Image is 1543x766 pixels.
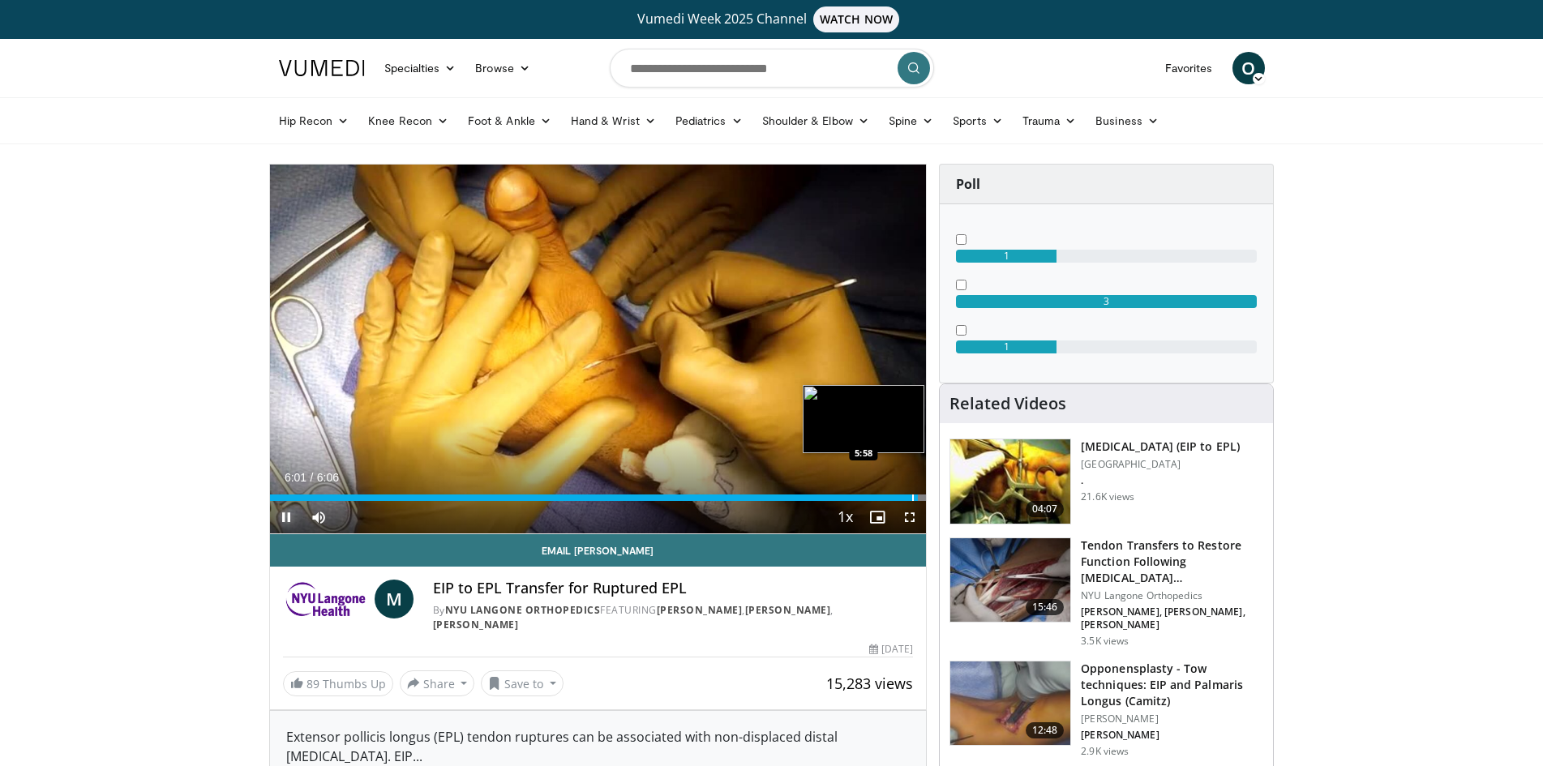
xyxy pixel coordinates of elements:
[285,471,306,484] span: 6:01
[1081,474,1240,487] p: .
[1081,606,1263,631] p: [PERSON_NAME], [PERSON_NAME], [PERSON_NAME]
[311,471,314,484] span: /
[281,6,1262,32] a: Vumedi Week 2025 ChannelWATCH NOW
[375,580,414,618] a: M
[270,165,927,534] video-js: Video Player
[956,295,1257,308] div: 3
[949,537,1263,648] a: 15:46 Tendon Transfers to Restore Function Following [MEDICAL_DATA] [MEDICAL_DATA] NYU Langone Or...
[283,580,368,618] img: NYU Langone Orthopedics
[813,6,899,32] span: WATCH NOW
[745,603,831,617] a: [PERSON_NAME]
[949,394,1066,413] h4: Related Videos
[1081,490,1134,503] p: 21.6K views
[1232,52,1265,84] a: O
[949,661,1263,758] a: 12:48 Opponensplasty - Tow techniques: EIP and Palmaris Longus (Camitz) [PERSON_NAME] [PERSON_NAM...
[561,105,666,137] a: Hand & Wrist
[358,105,458,137] a: Knee Recon
[306,676,319,691] span: 89
[1081,745,1129,758] p: 2.9K views
[270,534,927,567] a: Email [PERSON_NAME]
[445,603,601,617] a: NYU Langone Orthopedics
[1081,661,1263,709] h3: Opponensplasty - Tow techniques: EIP and Palmaris Longus (Camitz)
[458,105,561,137] a: Foot & Ankle
[1013,105,1087,137] a: Trauma
[270,494,927,501] div: Progress Bar
[752,105,879,137] a: Shoulder & Elbow
[375,52,466,84] a: Specialties
[829,501,861,533] button: Playback Rate
[956,175,980,193] strong: Poll
[283,671,393,696] a: 89 Thumbs Up
[317,471,339,484] span: 6:06
[1086,105,1168,137] a: Business
[1081,729,1263,742] p: [PERSON_NAME]
[1081,713,1263,725] p: [PERSON_NAME]
[1026,599,1065,615] span: 15:46
[610,49,934,88] input: Search topics, interventions
[879,105,943,137] a: Spine
[826,674,913,693] span: 15,283 views
[949,439,1263,524] a: 04:07 [MEDICAL_DATA] (EIP to EPL) [GEOGRAPHIC_DATA] . 21.6K views
[433,580,913,597] h4: EIP to EPL Transfer for Ruptured EPL
[956,340,1057,353] div: 1
[1081,537,1263,586] h3: Tendon Transfers to Restore Function Following [MEDICAL_DATA] [MEDICAL_DATA]
[1081,439,1240,455] h3: [MEDICAL_DATA] (EIP to EPL)
[1081,635,1129,648] p: 3.5K views
[1026,501,1065,517] span: 04:07
[803,385,924,453] img: image.jpeg
[657,603,743,617] a: [PERSON_NAME]
[861,501,894,533] button: Enable picture-in-picture mode
[950,439,1070,524] img: EIP_to_EPL_100010392_2.jpg.150x105_q85_crop-smart_upscale.jpg
[1081,458,1240,471] p: [GEOGRAPHIC_DATA]
[1155,52,1223,84] a: Favorites
[943,105,1013,137] a: Sports
[302,501,335,533] button: Mute
[950,538,1070,623] img: f3f82e9d-091e-4620-8817-5c46a38926e5.jpeg.150x105_q85_crop-smart_upscale.jpg
[956,250,1057,263] div: 1
[1081,589,1263,602] p: NYU Langone Orthopedics
[1026,722,1065,738] span: 12:48
[270,501,302,533] button: Pause
[869,642,913,657] div: [DATE]
[433,618,519,631] a: [PERSON_NAME]
[279,60,365,76] img: VuMedi Logo
[269,105,359,137] a: Hip Recon
[666,105,752,137] a: Pediatrics
[894,501,926,533] button: Fullscreen
[950,661,1070,746] img: 0fbf1a49-7eb2-4364-92f3-fcf940d9e558.150x105_q85_crop-smart_upscale.jpg
[433,603,913,632] div: By FEATURING , ,
[400,670,475,696] button: Share
[465,52,540,84] a: Browse
[481,670,564,696] button: Save to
